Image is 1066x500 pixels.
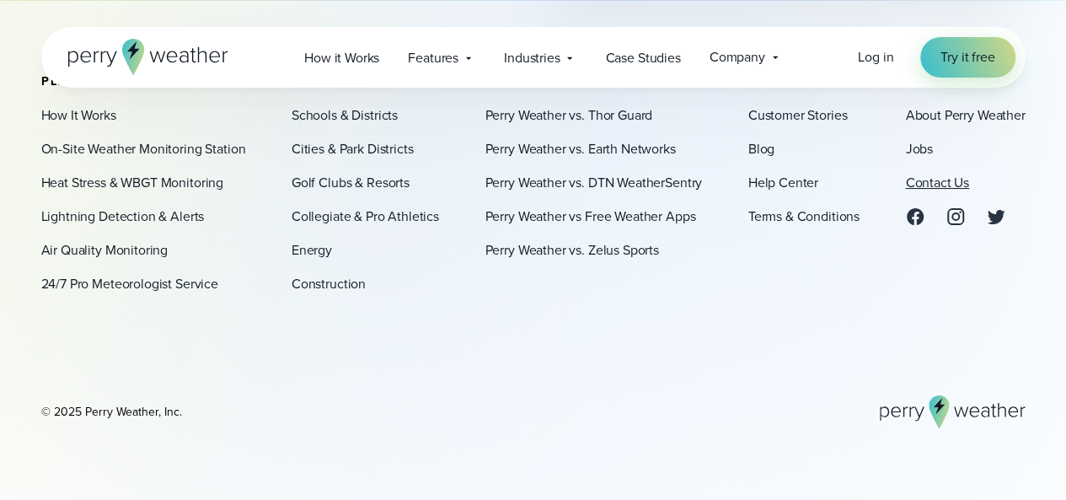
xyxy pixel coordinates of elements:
[485,139,675,159] a: Perry Weather vs. Earth Networks
[591,40,694,75] a: Case Studies
[858,47,893,67] a: Log in
[41,240,169,261] a: Air Quality Monitoring
[748,173,818,193] a: Help Center
[905,139,932,159] a: Jobs
[920,37,1015,78] a: Try it free
[485,207,695,227] a: Perry Weather vs Free Weather Apps
[710,47,765,67] span: Company
[41,139,246,159] a: On-Site Weather Monitoring Station
[41,105,116,126] a: How It Works
[304,48,379,68] span: How it Works
[41,274,218,294] a: 24/7 Pro Meteorologist Service
[485,173,702,193] a: Perry Weather vs. DTN WeatherSentry
[408,48,458,68] span: Features
[292,207,439,227] a: Collegiate & Pro Athletics
[41,173,224,193] a: Heat Stress & WBGT Monitoring
[905,173,968,193] a: Contact Us
[292,139,413,159] a: Cities & Park Districts
[292,274,366,294] a: Construction
[290,40,394,75] a: How it Works
[485,240,658,261] a: Perry Weather vs. Zelus Sports
[504,48,560,68] span: Industries
[292,240,332,261] a: Energy
[41,207,205,227] a: Lightning Detection & Alerts
[41,404,182,421] div: © 2025 Perry Weather, Inc.
[605,48,680,68] span: Case Studies
[940,47,994,67] span: Try it free
[292,173,410,193] a: Golf Clubs & Resorts
[905,105,1025,126] a: About Perry Weather
[485,105,652,126] a: Perry Weather vs. Thor Guard
[748,207,860,227] a: Terms & Conditions
[292,105,398,126] a: Schools & Districts
[748,105,848,126] a: Customer Stories
[748,139,774,159] a: Blog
